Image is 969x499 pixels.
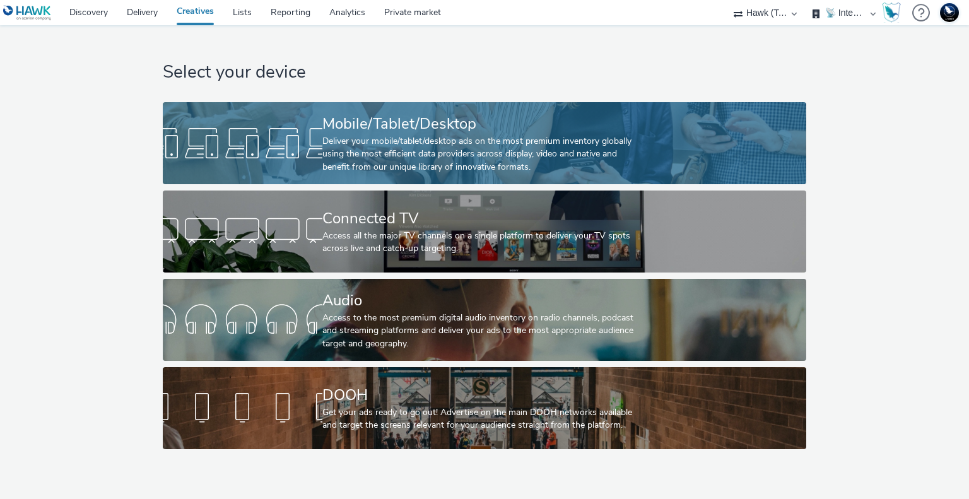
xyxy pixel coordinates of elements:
[163,191,806,273] a: Connected TVAccess all the major TV channels on a single platform to deliver your TV spots across...
[322,113,642,135] div: Mobile/Tablet/Desktop
[163,102,806,184] a: Mobile/Tablet/DesktopDeliver your mobile/tablet/desktop ads on the most premium inventory globall...
[163,367,806,449] a: DOOHGet your ads ready to go out! Advertise on the main DOOH networks available and target the sc...
[322,312,642,350] div: Access to the most premium digital audio inventory on radio channels, podcast and streaming platf...
[882,3,906,23] a: Hawk Academy
[163,61,806,85] h1: Select your device
[322,290,642,312] div: Audio
[322,406,642,432] div: Get your ads ready to go out! Advertise on the main DOOH networks available and target the screen...
[322,208,642,230] div: Connected TV
[322,384,642,406] div: DOOH
[3,5,52,21] img: undefined Logo
[882,3,901,23] img: Hawk Academy
[322,135,642,173] div: Deliver your mobile/tablet/desktop ads on the most premium inventory globally using the most effi...
[322,230,642,255] div: Access all the major TV channels on a single platform to deliver your TV spots across live and ca...
[163,279,806,361] a: AudioAccess to the most premium digital audio inventory on radio channels, podcast and streaming ...
[940,3,959,22] img: Support Hawk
